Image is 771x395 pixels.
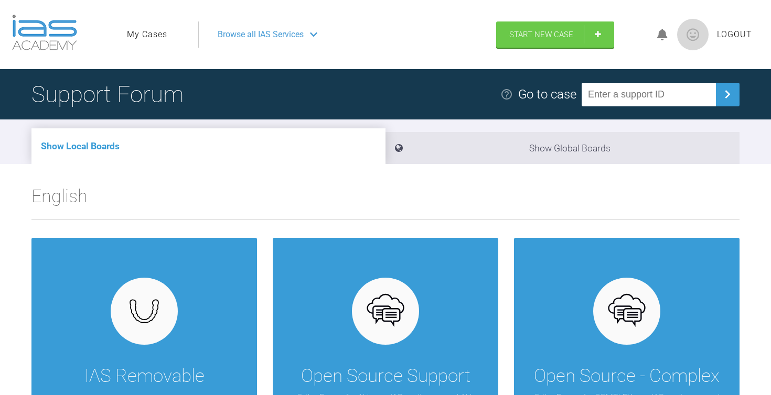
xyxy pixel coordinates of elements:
[366,291,406,332] img: opensource.6e495855.svg
[518,84,576,104] div: Go to case
[301,361,470,391] div: Open Source Support
[12,15,77,50] img: logo-light.3e3ef733.png
[717,28,752,41] a: Logout
[385,132,740,164] li: Show Global Boards
[582,83,716,106] input: Enter a support ID
[677,19,709,50] img: profile.png
[218,28,304,41] span: Browse all IAS Services
[124,296,165,326] img: removables.927eaa4e.svg
[31,76,184,113] h1: Support Forum
[500,88,513,101] img: help.e70b9f3d.svg
[719,86,736,103] img: chevronRight.28bd32b0.svg
[31,128,385,164] li: Show Local Boards
[496,21,614,48] a: Start New Case
[607,291,647,332] img: opensource.6e495855.svg
[509,30,573,39] span: Start New Case
[534,361,720,391] div: Open Source - Complex
[31,182,740,220] h2: English
[127,28,167,41] a: My Cases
